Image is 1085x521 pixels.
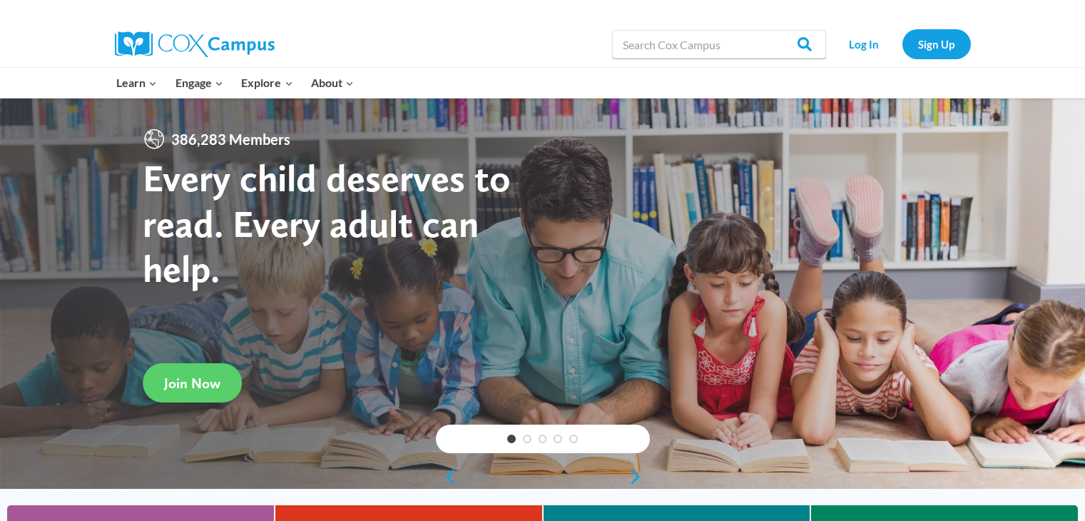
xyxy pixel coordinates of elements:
[165,128,296,151] span: 386,283 Members
[116,74,157,92] span: Learn
[833,29,971,59] nav: Secondary Navigation
[507,435,516,443] a: 1
[115,31,275,57] img: Cox Campus
[175,74,223,92] span: Engage
[523,435,531,443] a: 2
[436,468,457,485] a: previous
[539,435,547,443] a: 3
[554,435,562,443] a: 4
[833,29,895,59] a: Log In
[108,68,363,98] nav: Primary Navigation
[143,155,511,291] strong: Every child deserves to read. Every adult can help.
[569,435,578,443] a: 5
[143,363,242,403] a: Join Now
[241,74,292,92] span: Explore
[164,375,220,392] span: Join Now
[612,30,826,59] input: Search Cox Campus
[436,462,650,491] div: content slider buttons
[311,74,354,92] span: About
[902,29,971,59] a: Sign Up
[628,468,650,485] a: next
